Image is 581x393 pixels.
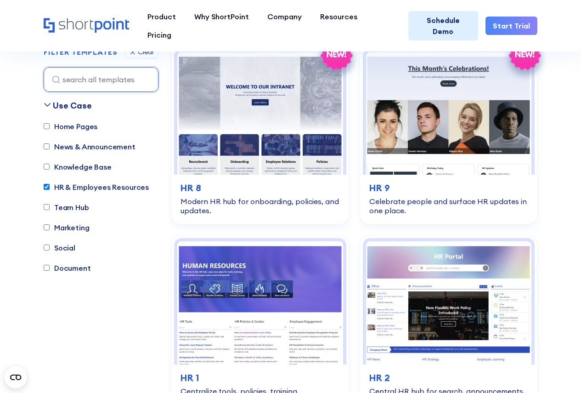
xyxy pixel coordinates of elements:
[53,99,92,112] div: Use Case
[369,371,529,385] h3: HR 2
[44,222,90,233] label: Marketing
[44,202,89,213] label: Team Hub
[408,11,478,40] a: Schedule Demo
[138,7,185,26] a: Product
[44,182,149,193] label: HR & Employees Resources
[44,205,50,211] input: Team Hub
[177,241,343,365] img: HR 1 – Human Resources Template: Centralize tools, policies, training, engagement, and news.
[320,11,357,22] div: Resources
[147,11,176,22] div: Product
[44,184,50,190] input: HR & Employees Resources
[369,181,529,195] h3: HR 9
[369,197,529,215] div: Celebrate people and surface HR updates in one place.
[360,46,538,225] a: HR 9 – HR Template: Celebrate people and surface HR updates in one place.HR 9Celebrate people and...
[44,225,50,231] input: Marketing
[267,11,302,22] div: Company
[147,29,171,40] div: Pricing
[44,265,50,271] input: Document
[44,262,91,273] label: Document
[44,67,158,92] input: search all templates
[171,46,349,225] a: HR 8 – SharePoint HR Template: Modern HR hub for onboarding, policies, and updates.HR 8Modern HR ...
[366,241,532,365] img: HR 2 - HR Intranet Portal: Central HR hub for search, announcements, events, learning.
[185,7,258,26] a: Why ShortPoint
[44,124,50,130] input: Home Pages
[5,366,27,388] button: Open CMP widget
[44,141,135,152] label: News & Announcement
[366,52,532,175] img: HR 9 – HR Template: Celebrate people and surface HR updates in one place.
[311,7,367,26] a: Resources
[138,49,154,56] div: Clear
[181,181,340,195] h3: HR 8
[44,242,75,253] label: Social
[177,52,343,175] img: HR 8 – SharePoint HR Template: Modern HR hub for onboarding, policies, and updates.
[258,7,311,26] a: Company
[44,161,112,172] label: Knowledge Base
[138,26,181,44] a: Pricing
[44,245,50,251] input: Social
[181,371,340,385] h3: HR 1
[194,11,249,22] div: Why ShortPoint
[44,144,50,150] input: News & Announcement
[485,17,537,35] a: Start Trial
[44,121,97,132] label: Home Pages
[416,286,581,393] iframe: Chat Widget
[181,197,340,215] div: Modern HR hub for onboarding, policies, and updates.
[44,18,129,34] a: Home
[44,164,50,170] input: Knowledge Base
[44,49,118,56] div: FILTER TEMPLATES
